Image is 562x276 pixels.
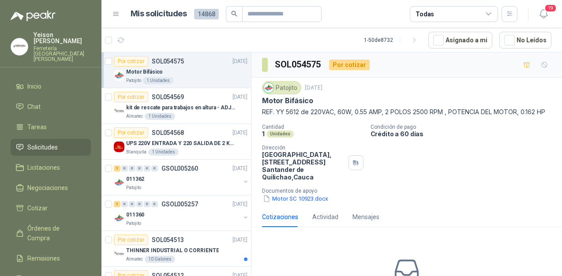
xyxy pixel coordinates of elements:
[121,201,128,207] div: 0
[126,211,144,219] p: 011360
[136,165,143,172] div: 0
[27,203,48,213] span: Cotizar
[148,149,179,156] div: 1 Unidades
[262,194,329,203] button: Motor SC 10923.docx
[262,107,551,117] p: REF. YY 5612 de 220VAC, 60W, 0.55 AMP, 2 POLOS 2500 RPM , POTENCIA DEL MOTOR, 0.162 HP
[266,131,294,138] div: Unidades
[536,6,551,22] button: 19
[27,82,41,91] span: Inicio
[262,96,313,105] p: Motor Bifásico
[352,212,379,222] div: Mensajes
[152,58,184,64] p: SOL054575
[262,130,265,138] p: 1
[27,224,82,243] span: Órdenes de Compra
[126,246,219,255] p: THINNER INDUSTRIAL O CORRIENTE
[232,57,247,66] p: [DATE]
[126,139,236,148] p: UPS 220V ENTRADA Y 220 SALIDA DE 2 KVA
[114,235,148,245] div: Por cotizar
[11,78,91,95] a: Inicio
[27,142,58,152] span: Solicitudes
[114,142,124,152] img: Company Logo
[114,106,124,116] img: Company Logo
[11,159,91,176] a: Licitaciones
[27,122,47,132] span: Tareas
[114,177,124,188] img: Company Logo
[126,256,143,263] p: Almatec
[145,113,175,120] div: 1 Unidades
[27,254,60,263] span: Remisiones
[11,119,91,135] a: Tareas
[231,11,237,17] span: search
[275,58,322,71] h3: SOL054575
[262,188,558,194] p: Documentos de apoyo
[101,52,251,88] a: Por cotizarSOL054575[DATE] Company LogoMotor BifásicoPatojito1 Unidades
[364,33,421,47] div: 1 - 50 de 8732
[114,163,249,191] a: 1 0 0 0 0 0 GSOL005260[DATE] Company Logo011362Patojito
[232,164,247,173] p: [DATE]
[101,124,251,160] a: Por cotizarSOL054568[DATE] Company LogoUPS 220V ENTRADA Y 220 SALIDA DE 2 KVABlanquita1 Unidades
[161,201,198,207] p: GSOL005257
[232,236,247,244] p: [DATE]
[152,130,184,136] p: SOL054568
[416,9,434,19] div: Todas
[11,139,91,156] a: Solicitudes
[329,60,370,70] div: Por cotizar
[114,165,120,172] div: 1
[126,68,163,76] p: Motor Bifásico
[145,256,175,263] div: 10 Galones
[11,250,91,267] a: Remisiones
[34,32,91,44] p: Yeison [PERSON_NAME]
[161,165,198,172] p: GSOL005260
[11,200,91,216] a: Cotizar
[136,201,143,207] div: 0
[126,184,141,191] p: Patojito
[101,88,251,124] a: Por cotizarSOL054569[DATE] Company Logokit de rescate para trabajos en altura - ADJUNTAR FICHA TE...
[126,104,236,112] p: kit de rescate para trabajos en altura - ADJUNTAR FICHA TECNICA
[262,151,345,181] p: [GEOGRAPHIC_DATA], [STREET_ADDRESS] Santander de Quilichao , Cauca
[114,56,148,67] div: Por cotizar
[131,7,187,20] h1: Mis solicitudes
[194,9,219,19] span: 14868
[152,237,184,243] p: SOL054513
[305,84,322,92] p: [DATE]
[144,165,150,172] div: 0
[126,175,144,183] p: 011362
[114,92,148,102] div: Por cotizar
[114,249,124,259] img: Company Logo
[428,32,492,48] button: Asignado a mi
[27,183,68,193] span: Negociaciones
[232,200,247,209] p: [DATE]
[27,163,60,172] span: Licitaciones
[152,94,184,100] p: SOL054569
[114,213,124,224] img: Company Logo
[262,145,345,151] p: Dirección
[544,4,557,12] span: 19
[27,102,41,112] span: Chat
[11,98,91,115] a: Chat
[371,124,558,130] p: Condición de pago
[371,130,558,138] p: Crédito a 60 días
[129,201,135,207] div: 0
[114,127,148,138] div: Por cotizar
[126,113,143,120] p: Almatec
[144,201,150,207] div: 0
[143,77,173,84] div: 1 Unidades
[262,124,363,130] p: Cantidad
[126,149,146,156] p: Blanquita
[232,129,247,137] p: [DATE]
[129,165,135,172] div: 0
[11,11,56,21] img: Logo peakr
[262,81,301,94] div: Patojito
[11,179,91,196] a: Negociaciones
[126,220,141,227] p: Patojito
[264,83,274,93] img: Company Logo
[114,201,120,207] div: 1
[11,220,91,246] a: Órdenes de Compra
[151,165,158,172] div: 0
[126,77,141,84] p: Patojito
[101,231,251,267] a: Por cotizarSOL054513[DATE] Company LogoTHINNER INDUSTRIAL O CORRIENTEAlmatec10 Galones
[121,165,128,172] div: 0
[151,201,158,207] div: 0
[499,32,551,48] button: No Leídos
[262,212,298,222] div: Cotizaciones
